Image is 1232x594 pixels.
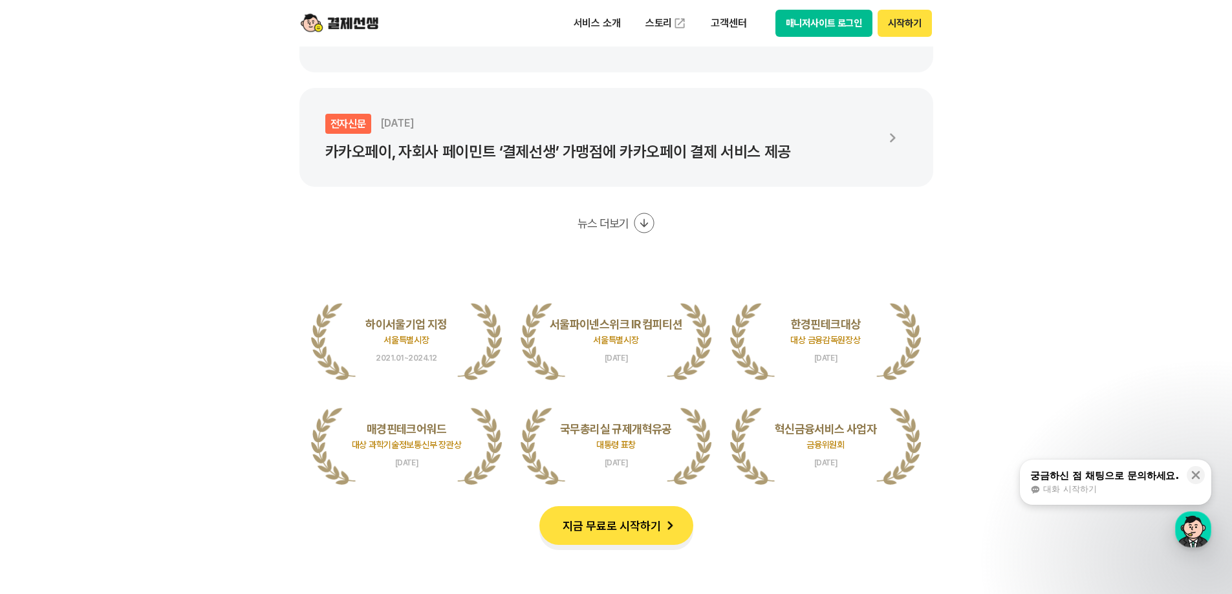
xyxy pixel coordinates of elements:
a: 스토리 [636,10,696,36]
span: 대화 [118,430,134,440]
p: 서비스 소개 [565,12,630,35]
div: 전자신문 [325,114,371,134]
p: 매경핀테크어워드 [311,421,503,437]
span: 2021.01~2024.12 [311,354,503,362]
span: [DATE] [311,459,503,467]
span: 홈 [41,429,49,440]
span: [DATE] [730,354,922,362]
img: 화살표 아이콘 [661,516,679,535]
img: logo [301,11,378,36]
button: 시작하기 [878,10,931,37]
button: 매니저사이트 로그인 [775,10,873,37]
span: [DATE] [521,459,712,467]
a: 설정 [167,410,248,442]
span: 설정 [200,429,215,440]
p: 서울파이넨스위크 IR 컴피티션 [521,317,712,332]
p: 금융위원회 [730,437,922,452]
a: 대화 [85,410,167,442]
p: 서울특별시장 [311,332,503,348]
p: 대상 과학기술정보통신부 장관상 [311,437,503,452]
button: 지금 무료로 시작하기 [539,506,693,545]
p: 국무총리실 규제개혁유공 [521,421,712,437]
span: [DATE] [521,354,712,362]
p: 대통령 표창 [521,437,712,452]
span: [DATE] [380,117,414,129]
p: 카카오페이, 자회사 페이민트 ‘결제선생’ 가맹점에 카카오페이 결제 서비스 제공 [325,143,875,161]
p: 한경핀테크대상 [730,317,922,332]
p: 혁신금융서비스 사업자 [730,421,922,437]
a: 홈 [4,410,85,442]
img: 외부 도메인 오픈 [673,17,686,30]
span: [DATE] [730,459,922,467]
button: 뉴스 더보기 [578,213,654,233]
img: 화살표 아이콘 [878,123,907,153]
p: 고객센터 [702,12,755,35]
p: 하이서울기업 지정 [311,317,503,332]
p: 대상 금융감독원장상 [730,332,922,348]
p: 서울특별시장 [521,332,712,348]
